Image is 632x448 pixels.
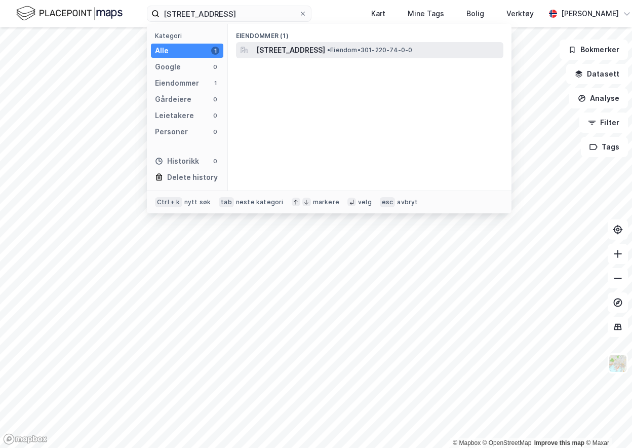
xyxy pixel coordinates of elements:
a: OpenStreetMap [483,439,532,446]
span: [STREET_ADDRESS] [256,44,325,56]
div: [PERSON_NAME] [561,8,619,20]
div: 0 [211,128,219,136]
img: Z [608,354,627,373]
div: esc [380,197,396,207]
div: 0 [211,157,219,165]
iframe: Chat Widget [581,399,632,448]
a: Improve this map [534,439,584,446]
button: Datasett [566,64,628,84]
button: Bokmerker [560,40,628,60]
div: Kart [371,8,385,20]
div: neste kategori [236,198,284,206]
div: Google [155,61,181,73]
span: Eiendom • 301-220-74-0-0 [327,46,413,54]
div: Alle [155,45,169,57]
input: Søk på adresse, matrikkel, gårdeiere, leietakere eller personer [160,6,299,21]
div: Kontrollprogram for chat [581,399,632,448]
div: Eiendommer (1) [228,24,511,42]
div: markere [313,198,339,206]
button: Analyse [569,88,628,108]
div: Kategori [155,32,223,40]
div: tab [219,197,234,207]
div: Gårdeiere [155,93,191,105]
div: 0 [211,63,219,71]
div: Delete history [167,171,218,183]
div: velg [358,198,372,206]
div: Historikk [155,155,199,167]
button: Filter [579,113,628,133]
div: Personer [155,126,188,138]
img: logo.f888ab2527a4732fd821a326f86c7f29.svg [16,5,123,22]
div: Eiendommer [155,77,199,89]
div: avbryt [397,198,418,206]
div: Mine Tags [408,8,444,20]
div: Bolig [466,8,484,20]
div: 1 [211,47,219,55]
button: Tags [581,137,628,157]
div: 1 [211,79,219,87]
div: 0 [211,111,219,120]
span: • [327,46,330,54]
div: Leietakere [155,109,194,122]
a: Mapbox homepage [3,433,48,445]
div: Verktøy [506,8,534,20]
div: nytt søk [184,198,211,206]
div: Ctrl + k [155,197,182,207]
a: Mapbox [453,439,481,446]
div: 0 [211,95,219,103]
